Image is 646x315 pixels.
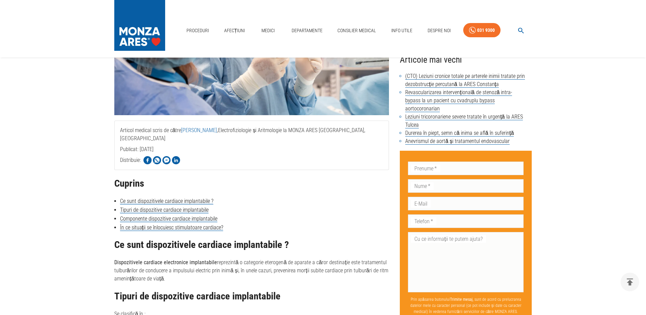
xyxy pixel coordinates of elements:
a: (CTO) Leziuni cronice totale pe arterele inimii tratate prin dezobstrucție percutană la ARES Cons... [405,73,525,88]
h2: Tipuri de dispozitive cardiace implantabile [114,291,389,302]
a: 031 9300 [463,23,501,38]
a: Medici [257,24,279,38]
a: Afecțiuni [221,24,248,38]
h2: Cuprins [114,178,389,189]
a: În ce situații se înlocuiesc stimulatoare cardiace? [120,224,223,231]
p: Distribuie: [120,156,141,164]
img: Share on Facebook Messenger [162,156,171,164]
img: Share on Facebook [143,156,152,164]
a: Despre Noi [425,24,453,38]
p: reprezintă o categorie eterogenă de aparate a căror destinație este tratamentul tulburărilor de c... [114,258,389,283]
a: Consilier Medical [335,24,379,38]
a: Tipuri de dispozitive cardiace implantabile [120,207,209,213]
a: Componente dispozitive cardiace implantabile [120,215,217,222]
img: Share on WhatsApp [153,156,161,164]
h4: Articole mai vechi [400,53,532,67]
h2: Ce sunt dispozitivele cardiace implantabile ? [114,239,389,250]
a: Revascularizarea intervențională de stenoză intra-bypass la un pacient cu cvadruplu bypass aortoc... [405,89,512,112]
a: Leziuni tricoronariene severe tratate în urgență la ARES Tulcea [405,113,523,128]
a: Durerea în piept, semn că inima se află în suferință [405,130,514,136]
a: Ce sunt dispozitivele cardiace implantabile ? [120,198,213,205]
span: Publicat: [DATE] [120,146,154,180]
a: Anevrismul de aortă și tratamentul endovascular [405,138,510,145]
a: Proceduri [184,24,212,38]
div: 031 9300 [477,26,495,35]
strong: Dispozitivele cardiace electronice implantabile [114,259,217,266]
a: Departamente [289,24,325,38]
p: Articol medical scris de către , Electrofiziologie și Aritmologie la MONZA ARES [GEOGRAPHIC_DATA]... [120,126,384,143]
a: Info Utile [389,24,415,38]
b: Trimite mesaj [450,297,473,302]
img: Share on LinkedIn [172,156,180,164]
button: delete [621,273,639,291]
a: [PERSON_NAME] [181,127,217,133]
